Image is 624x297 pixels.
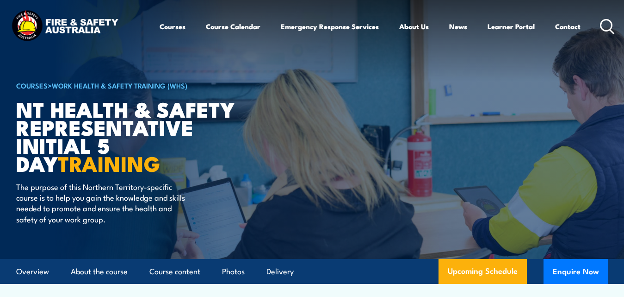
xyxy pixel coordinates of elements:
[555,15,581,38] a: Contact
[58,147,161,179] strong: TRAINING
[149,259,200,284] a: Course content
[160,15,185,38] a: Courses
[399,15,429,38] a: About Us
[439,259,527,284] a: Upcoming Schedule
[544,259,608,284] button: Enquire Now
[16,181,185,225] p: The purpose of this Northern Territory-specific course is to help you gain the knowledge and skil...
[222,259,245,284] a: Photos
[206,15,260,38] a: Course Calendar
[16,100,245,172] h1: NT Health & Safety Representative Initial 5 Day
[266,259,294,284] a: Delivery
[52,80,187,90] a: Work Health & Safety Training (WHS)
[488,15,535,38] a: Learner Portal
[449,15,467,38] a: News
[16,80,48,90] a: COURSES
[16,80,245,91] h6: >
[71,259,128,284] a: About the course
[16,259,49,284] a: Overview
[281,15,379,38] a: Emergency Response Services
